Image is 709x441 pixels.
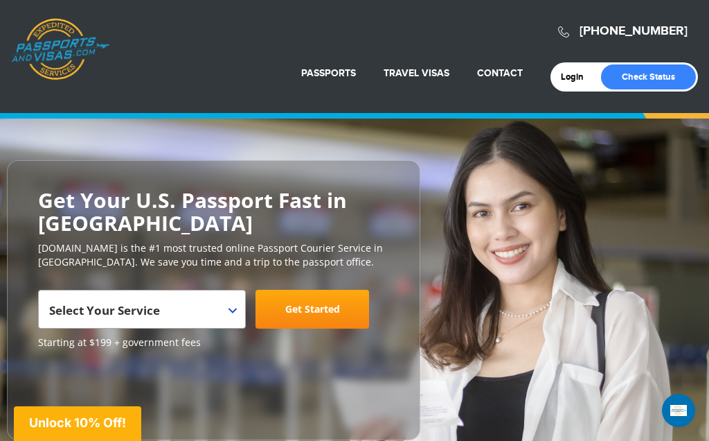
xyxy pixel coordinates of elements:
a: Get Started [255,290,369,329]
span: Select Your Service [49,302,160,318]
iframe: Customer reviews powered by Trustpilot [38,356,142,426]
span: Unlock 10% Off! [29,415,126,430]
a: Contact [477,67,523,79]
span: Select Your Service [49,295,231,334]
h2: Get Your U.S. Passport Fast in [GEOGRAPHIC_DATA] [38,189,389,234]
a: Login [561,71,593,83]
div: Unlock 10% Off! [14,406,141,441]
span: Starting at $199 + government fees [38,336,389,349]
a: Check Status [601,64,696,89]
div: Open Intercom Messenger [662,394,695,427]
span: Select Your Service [38,290,246,329]
a: Travel Visas [384,67,449,79]
a: [PHONE_NUMBER] [580,24,688,39]
a: Passports & [DOMAIN_NAME] [11,18,109,80]
p: [DOMAIN_NAME] is the #1 most trusted online Passport Courier Service in [GEOGRAPHIC_DATA]. We sav... [38,241,389,269]
a: Passports [301,67,356,79]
